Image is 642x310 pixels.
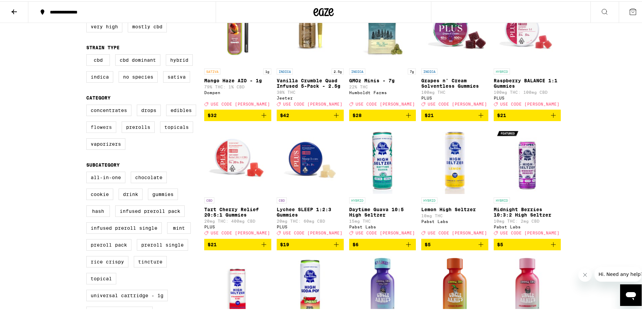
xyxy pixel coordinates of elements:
span: USE CODE [PERSON_NAME] [211,101,270,105]
iframe: Button to launch messaging window [620,283,642,305]
p: Raspberry BALANCE 1:1 Gummies [494,77,561,87]
label: Drink [119,187,143,199]
p: SATIVA [204,67,220,73]
span: USE CODE [PERSON_NAME] [428,101,487,105]
p: 10mg THC: 2mg CBD [494,218,561,222]
p: Tart Cherry Relief 20:5:1 Gummies [204,205,271,216]
button: Add to bag [349,237,416,249]
span: Hi. Need any help? [4,5,49,10]
p: 79% THC: 1% CBD [204,83,271,88]
p: 100mg THC [421,89,488,93]
label: Mostly CBD [128,20,167,31]
img: Pabst Labs - Midnight Berries 10:3:2 High Seltzer [494,125,561,193]
label: No Species [119,70,158,81]
div: Pabst Labs [494,223,561,228]
button: Add to bag [421,237,488,249]
label: Gummies [148,187,178,199]
p: Lychee SLEEP 1:2:3 Gummies [277,205,344,216]
label: Preroll Pack [86,238,131,249]
a: Open page for Midnight Berries 10:3:2 High Seltzer from Pabst Labs [494,125,561,237]
div: PLUS [277,223,344,228]
legend: Strain Type [86,44,120,49]
a: Open page for Daytime Guava 10:5 High Seltzer from Pabst Labs [349,125,416,237]
div: Dompen [204,89,271,93]
p: 20mg THC: 60mg CBD [277,218,344,222]
span: USE CODE [PERSON_NAME] [428,230,487,234]
button: Add to bag [494,237,561,249]
span: $6 [353,241,359,246]
img: Pabst Labs - Lemon High Seltzer [421,125,488,193]
label: Drops [137,103,161,115]
span: USE CODE [PERSON_NAME] [211,230,270,234]
iframe: Message from company [594,265,642,280]
label: Indica [86,70,113,81]
p: CBD [277,196,287,202]
button: Add to bag [421,108,488,120]
div: PLUS [204,223,271,228]
iframe: Close message [578,267,592,280]
p: 100mg THC: 100mg CBD [494,89,561,93]
span: $21 [497,111,506,117]
p: HYBRID [494,67,510,73]
button: Add to bag [349,108,416,120]
span: $5 [425,241,431,246]
label: Edibles [166,103,196,115]
div: PLUS [494,94,561,99]
label: Very High [86,20,122,31]
a: Open page for Tart Cherry Relief 20:5:1 Gummies from PLUS [204,125,271,237]
img: PLUS - Lychee SLEEP 1:2:3 Gummies [277,125,344,193]
label: CBD Dominant [115,53,160,64]
p: CBD [204,196,214,202]
a: Open page for Lychee SLEEP 1:2:3 Gummies from PLUS [277,125,344,237]
label: Universal Cartridge - 1g [86,288,168,300]
legend: Category [86,94,111,99]
span: USE CODE [PERSON_NAME] [500,101,559,105]
p: HYBRID [349,196,365,202]
p: Mango Haze AIO - 1g [204,77,271,82]
p: Vanilla Crumble Quad Infused 5-Pack - 2.5g [277,77,344,87]
p: 10mg THC [421,212,488,217]
label: Prerolls [122,120,155,132]
label: Topicals [160,120,193,132]
p: Grapes n' Cream Solventless Gummies [421,77,488,87]
p: HYBRID [421,196,437,202]
label: Cookie [86,187,113,199]
p: 38% THC [277,89,344,93]
span: $42 [280,111,289,117]
p: 7g [408,67,416,73]
span: USE CODE [PERSON_NAME] [500,230,559,234]
label: Sativa [163,70,190,81]
p: GMOz Minis - 7g [349,77,416,82]
label: Rice Crispy [86,255,128,266]
span: USE CODE [PERSON_NAME] [356,230,415,234]
button: Add to bag [204,108,271,120]
p: 2.5g [332,67,344,73]
p: INDICA [421,67,437,73]
label: Topical [86,272,116,283]
span: $28 [353,111,362,117]
div: Humboldt Farms [349,89,416,93]
div: Pabst Labs [349,223,416,228]
label: Tincture [134,255,167,266]
div: Jeeter [277,94,344,99]
label: All-In-One [86,170,125,182]
legend: Subcategory [86,161,120,166]
span: USE CODE [PERSON_NAME] [356,101,415,105]
button: Add to bag [277,108,344,120]
label: Hybrid [166,53,193,64]
label: Mint [167,221,191,232]
a: Open page for Lemon High Seltzer from Pabst Labs [421,125,488,237]
p: INDICA [349,67,365,73]
button: Add to bag [204,237,271,249]
label: Flowers [86,120,116,132]
label: Vaporizers [86,137,125,148]
span: $19 [280,241,289,246]
label: Infused Preroll Single [86,221,162,232]
p: INDICA [277,67,293,73]
label: Chocolate [131,170,167,182]
label: CBD [86,53,110,64]
span: $5 [497,241,503,246]
img: PLUS - Tart Cherry Relief 20:5:1 Gummies [204,125,271,193]
span: $21 [208,241,217,246]
img: Pabst Labs - Daytime Guava 10:5 High Seltzer [349,125,416,193]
